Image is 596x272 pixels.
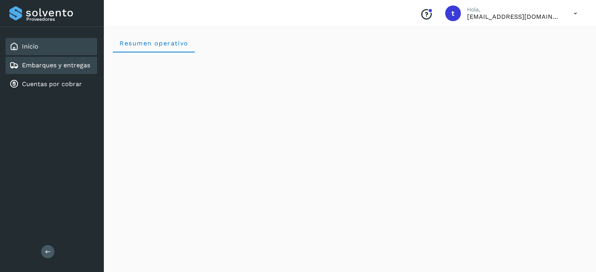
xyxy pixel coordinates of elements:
a: Embarques y entregas [22,61,90,69]
p: Hola, [467,6,561,13]
a: Inicio [22,43,38,50]
div: Embarques y entregas [5,57,97,74]
div: Inicio [5,38,97,55]
div: Cuentas por cobrar [5,76,97,93]
p: Proveedores [26,16,94,22]
p: transportesymaquinariaagm@gmail.com [467,13,561,20]
span: Resumen operativo [119,40,188,47]
a: Cuentas por cobrar [22,80,82,88]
